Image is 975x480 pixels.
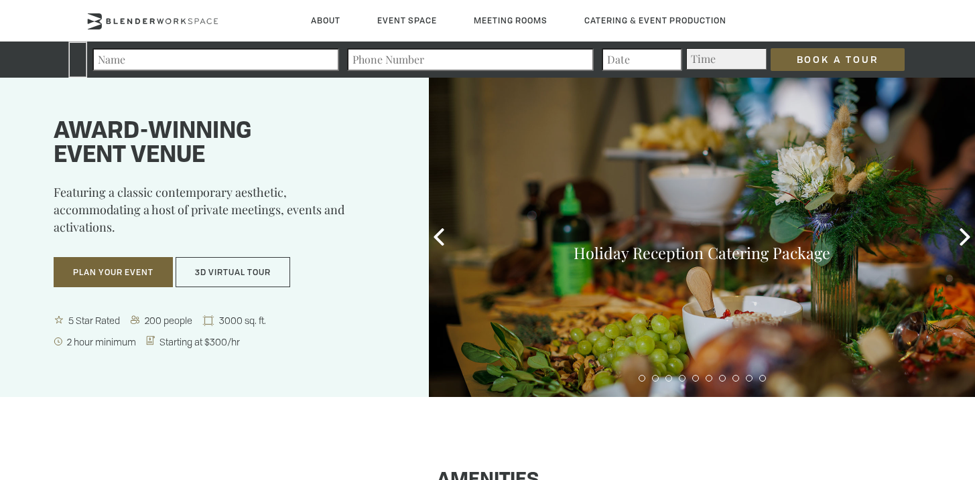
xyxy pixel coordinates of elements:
[216,314,270,327] span: 3000 sq. ft.
[54,257,173,288] button: Plan Your Event
[92,48,339,71] input: Name
[54,183,395,245] p: Featuring a classic contemporary aesthetic, accommodating a host of private meetings, events and ...
[54,120,395,168] h1: Award-winning event venue
[142,314,196,327] span: 200 people
[574,242,830,263] a: Holiday Reception Catering Package
[347,48,594,71] input: Phone Number
[157,335,244,348] span: Starting at $300/hr
[176,257,290,288] button: 3D Virtual Tour
[64,335,140,348] span: 2 hour minimum
[66,314,124,327] span: 5 Star Rated
[602,48,682,71] input: Date
[771,48,905,71] input: Book a Tour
